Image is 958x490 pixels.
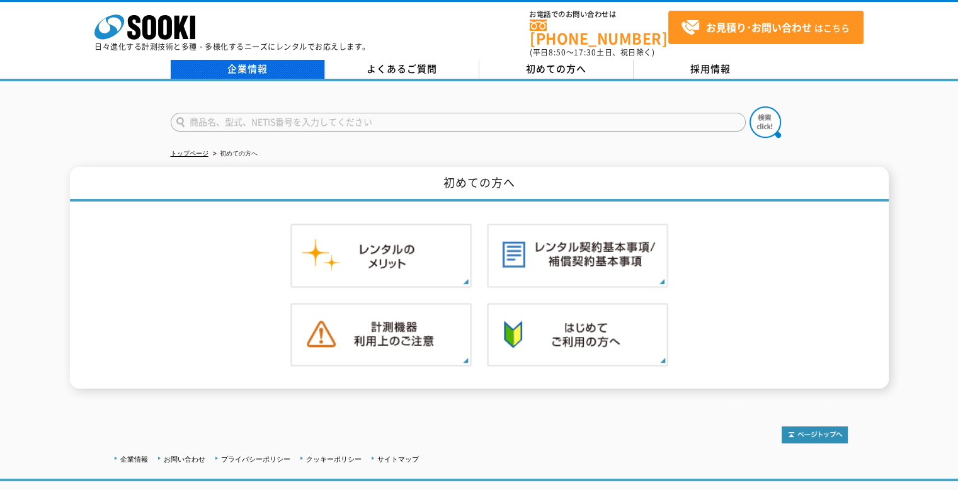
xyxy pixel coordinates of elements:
[210,147,258,161] li: 初めての方へ
[221,455,290,463] a: プライバシーポリシー
[681,18,850,37] span: はこちら
[479,60,634,79] a: 初めての方へ
[325,60,479,79] a: よくあるご質問
[290,303,472,367] img: 計測機器ご利用上のご注意
[70,167,889,202] h1: 初めての方へ
[782,426,848,443] img: トップページへ
[526,62,586,76] span: 初めての方へ
[706,20,812,35] strong: お見積り･お問い合わせ
[574,47,596,58] span: 17:30
[530,11,668,18] span: お電話でのお問い合わせは
[634,60,788,79] a: 採用情報
[530,20,668,45] a: [PHONE_NUMBER]
[164,455,205,463] a: お問い合わせ
[377,455,419,463] a: サイトマップ
[94,43,370,50] p: 日々進化する計測技術と多種・多様化するニーズにレンタルでお応えします。
[290,224,472,288] img: レンタルのメリット
[530,47,654,58] span: (平日 ～ 土日、祝日除く)
[487,224,668,288] img: レンタル契約基本事項／補償契約基本事項
[171,60,325,79] a: 企業情報
[487,303,668,367] img: 初めての方へ
[120,455,148,463] a: 企業情報
[171,113,746,132] input: 商品名、型式、NETIS番号を入力してください
[306,455,362,463] a: クッキーポリシー
[171,150,208,157] a: トップページ
[750,106,781,138] img: btn_search.png
[549,47,566,58] span: 8:50
[668,11,864,44] a: お見積り･お問い合わせはこちら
